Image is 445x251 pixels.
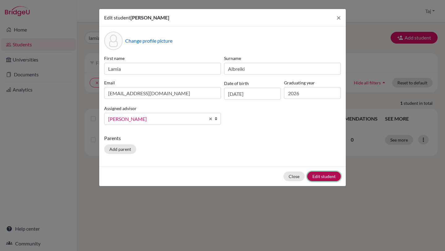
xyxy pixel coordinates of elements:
[104,79,221,86] label: Email
[224,88,281,100] input: dd/mm/yyyy
[130,15,169,20] span: [PERSON_NAME]
[104,105,137,112] label: Assigned advisor
[104,55,221,62] label: First name
[283,172,305,181] button: Close
[284,79,341,86] label: Graduating year
[337,13,341,22] span: ×
[224,55,341,62] label: Surname
[224,80,249,87] label: Date of birth
[104,144,136,154] button: Add parent
[307,172,341,181] button: Edit student
[104,32,123,50] div: Profile picture
[332,9,346,26] button: Close
[108,115,205,123] span: [PERSON_NAME]
[104,15,130,20] span: Edit student
[104,134,341,142] p: Parents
